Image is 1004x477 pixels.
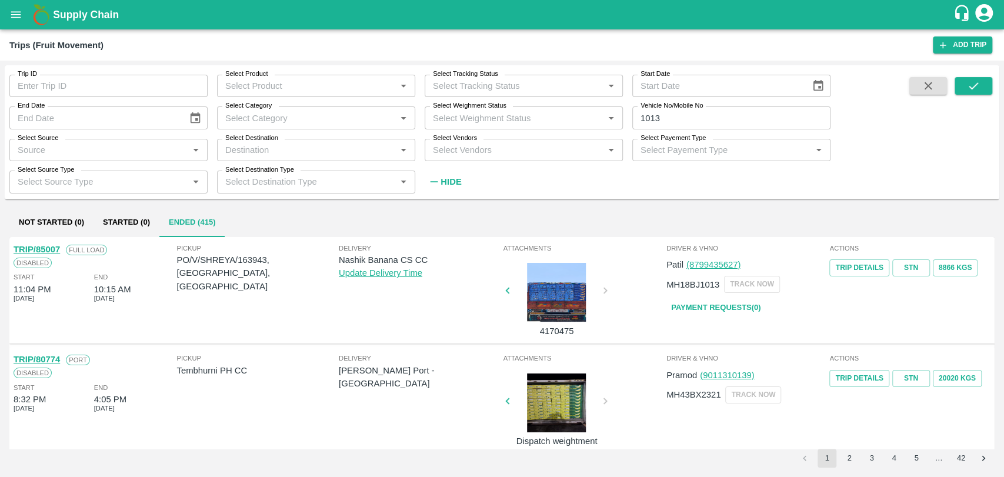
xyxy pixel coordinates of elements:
label: Select Vendors [433,134,477,143]
div: Trips (Fruit Movement) [9,38,104,53]
input: Enter Trip ID [9,75,208,97]
label: Select Source [18,134,58,143]
label: End Date [18,101,45,111]
button: Open [396,142,411,158]
a: TRIP/80774 [14,355,60,364]
button: Open [603,142,619,158]
button: Open [396,111,411,126]
button: Not Started (0) [9,209,94,237]
span: Patil [666,260,683,269]
button: 20020 Kgs [933,370,982,387]
label: Select Weighment Status [433,101,506,111]
div: account of current user [973,2,995,27]
span: Driver & VHNo [666,243,828,253]
a: Add Trip [933,36,992,54]
button: Open [396,78,411,94]
a: Supply Chain [53,6,953,23]
span: Port [66,355,90,365]
p: 4170475 [512,325,601,338]
label: Start Date [641,69,670,79]
button: Go to page 2 [840,449,859,468]
input: Select Vendors [428,142,600,158]
p: Nashik Banana CS CC [339,253,501,266]
span: [DATE] [94,403,115,413]
p: Tembhurni PH CC [177,364,339,377]
label: Select Product [225,69,268,79]
a: STN [892,259,930,276]
button: Go to page 42 [952,449,970,468]
button: Go to next page [974,449,993,468]
button: Open [188,174,204,189]
label: Select Category [225,101,272,111]
button: Open [603,111,619,126]
span: Disabled [14,368,52,378]
button: Choose date [807,75,829,97]
div: customer-support [953,4,973,25]
span: Start [14,382,34,393]
input: End Date [9,106,179,129]
input: Source [13,142,185,158]
label: Select Payement Type [641,134,706,143]
span: Actions [829,243,990,253]
span: [DATE] [94,293,115,303]
span: Pickup [177,353,339,363]
a: (9011310139) [700,371,754,380]
button: Open [603,78,619,94]
a: Trip Details [829,259,889,276]
label: Select Tracking Status [433,69,498,79]
div: 4:05 PM [94,393,126,406]
button: Go to page 4 [885,449,903,468]
label: Select Destination Type [225,165,294,175]
input: Select Weighment Status [428,110,585,125]
p: MH43BX2321 [666,388,721,401]
input: Select Product [221,78,392,94]
button: Open [811,142,826,158]
p: PO/V/SHREYA/163943, [GEOGRAPHIC_DATA], [GEOGRAPHIC_DATA] [177,253,339,293]
span: [DATE] [14,403,34,413]
span: Pramod [666,371,697,380]
button: 8866 Kgs [933,259,978,276]
p: Dispatch weightment [512,435,601,448]
strong: Hide [441,177,461,186]
button: Go to page 5 [907,449,926,468]
p: [PERSON_NAME] Port - [GEOGRAPHIC_DATA] [339,364,501,391]
div: … [929,453,948,464]
b: Supply Chain [53,9,119,21]
label: Vehicle No/Mobile No [641,101,703,111]
span: Start [14,272,34,282]
div: 11:04 PM [14,283,51,296]
button: Open [188,142,204,158]
p: MH18BJ1013 [666,278,719,291]
span: [DATE] [14,293,34,303]
input: Select Source Type [13,174,185,189]
span: Driver & VHNo [666,353,828,363]
span: Delivery [339,243,501,253]
span: Disabled [14,258,52,268]
input: Destination [221,142,392,158]
input: Select Payement Type [636,142,792,158]
nav: pagination navigation [793,449,995,468]
input: Select Tracking Status [428,78,585,94]
button: page 1 [818,449,836,468]
a: Update Delivery Time [339,268,422,278]
label: Select Destination [225,134,278,143]
span: End [94,272,108,282]
a: Payment Requests(0) [666,298,765,318]
span: Attachments [503,353,664,363]
span: Pickup [177,243,339,253]
input: Enter Vehicle No/Mobile No [632,106,830,129]
img: logo [29,3,53,26]
input: Select Destination Type [221,174,392,189]
span: End [94,382,108,393]
span: Attachments [503,243,664,253]
a: TRIP/85007 [14,245,60,254]
label: Trip ID [18,69,37,79]
button: Choose date [184,107,206,129]
input: Select Category [221,110,392,125]
div: 8:32 PM [14,393,46,406]
span: Full Load [66,245,107,255]
button: Hide [425,172,465,192]
a: Trip Details [829,370,889,387]
button: Open [396,174,411,189]
input: Start Date [632,75,802,97]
